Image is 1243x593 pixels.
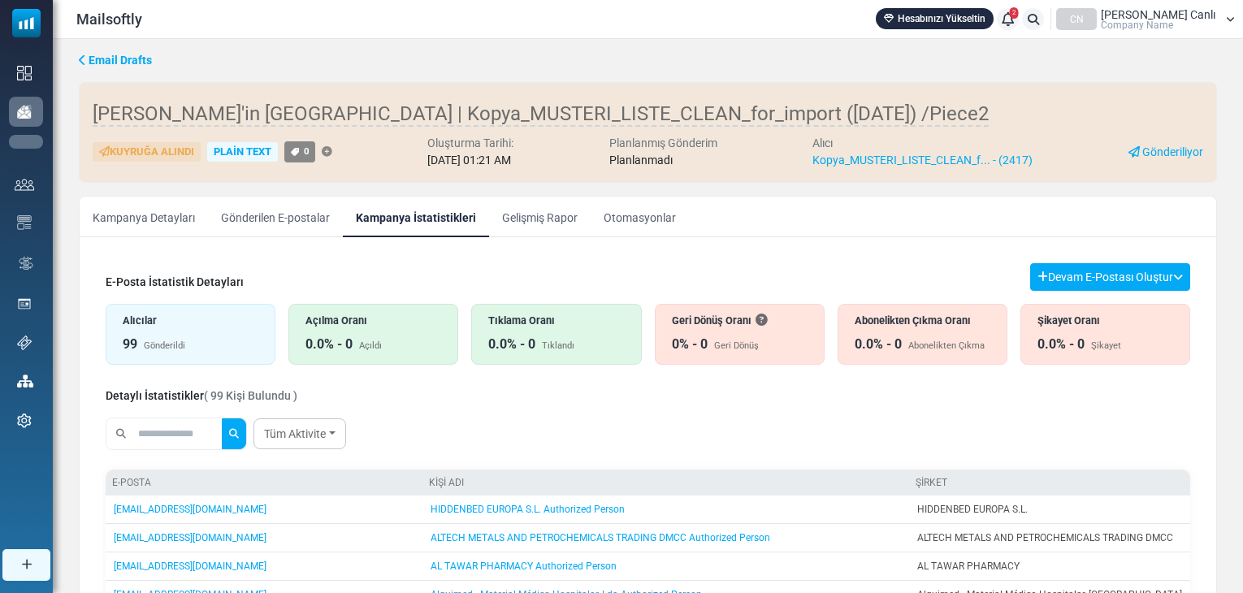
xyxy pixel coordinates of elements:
[609,135,717,152] div: Planlanmış Gönderim
[1030,263,1190,291] button: Devam E-Postası Oluştur
[431,561,617,572] a: AL TAWAR PHARMACY Authorized Person
[916,477,947,488] a: Şirket
[12,9,41,37] img: mailsoftly_icon_blue_white.svg
[1037,335,1085,354] div: 0.0% - 0
[106,387,297,405] div: Detaylı İstatistikler
[1101,9,1215,20] span: [PERSON_NAME] Canlı
[17,413,32,428] img: settings-icon.svg
[609,154,673,167] span: Planlanmadı
[997,8,1019,30] a: 2
[17,66,32,80] img: dashboard-icon.svg
[253,418,346,449] a: Tüm Aktivite
[812,154,1033,167] a: Kopya_MUSTERI_LISTE_CLEAN_f... - (2417)
[756,314,767,326] i: Bir e-posta alıcısına ulaşamadığında geri döner. Bu, dolu bir gelen kutusu nedeniyle geçici olara...
[672,335,708,354] div: 0% - 0
[876,8,994,29] a: Hesabınızı Yükseltin
[488,335,535,354] div: 0.0% - 0
[93,102,989,127] span: [PERSON_NAME]'in [GEOGRAPHIC_DATA] | Kopya_MUSTERI_LISTE_CLEAN_for_import ([DATE]) /Piece2
[322,147,332,158] a: Etiket Ekle
[812,135,1033,152] div: Alıcı
[207,142,278,162] div: Plain Text
[1010,7,1019,19] span: 2
[427,152,513,169] div: [DATE] 01:21 AM
[15,179,34,190] img: contacts-icon.svg
[17,254,35,273] img: workflow.svg
[114,561,266,572] a: [EMAIL_ADDRESS][DOMAIN_NAME]
[908,340,985,353] div: Abonelikten Çıkma
[591,197,689,237] a: Otomasyonlar
[1037,313,1173,328] div: Şikayet Oranı
[1142,145,1203,158] span: Gönderiliyor
[17,215,32,230] img: email-templates-icon.svg
[1101,20,1173,30] span: Company Name
[542,340,574,353] div: Tıklandı
[1091,340,1121,353] div: Şikayet
[17,296,32,311] img: landing_pages.svg
[284,141,315,162] a: 0
[429,477,464,488] a: Kişi Adı
[112,477,151,488] a: E-posta
[489,197,591,237] a: Gelişmiş Rapor
[144,340,185,353] div: Gönderildi
[80,197,208,237] a: Kampanya Detayları
[89,54,152,67] span: translation missing: tr.ms_sidebar.email_drafts
[304,145,310,157] span: 0
[17,105,32,119] img: campaigns-icon-active.png
[672,313,808,328] div: Geri Dönüş Oranı
[855,335,902,354] div: 0.0% - 0
[79,52,152,69] a: Email Drafts
[1056,8,1235,30] a: CN [PERSON_NAME] Canlı Company Name
[343,197,489,237] a: Kampanya İstatistikleri
[204,389,297,402] span: ( 99 Kişi Bulundu )
[359,340,382,353] div: Açıldı
[855,313,990,328] div: Abonelikten Çıkma Oranı
[305,313,441,328] div: Açılma Oranı
[714,340,759,353] div: Geri Dönüş
[1056,8,1097,30] div: CN
[123,313,258,328] div: Alıcılar
[305,335,353,354] div: 0.0% - 0
[431,504,625,515] a: HIDDENBED EUROPA S.L. Authorized Person
[427,135,513,152] div: Oluşturma Tarihi:
[106,274,244,291] div: E-Posta İstatistik Detayları
[123,335,137,354] div: 99
[114,532,266,543] a: [EMAIL_ADDRESS][DOMAIN_NAME]
[431,532,770,543] a: ALTECH METALS AND PETROCHEMICALS TRADING DMCC Authorized Person
[488,313,624,328] div: Tıklama Oranı
[114,504,266,515] a: [EMAIL_ADDRESS][DOMAIN_NAME]
[93,142,201,162] div: Kuyruğa Alındı
[208,197,343,237] a: Gönderilen E-postalar
[17,335,32,350] img: support-icon.svg
[76,8,142,30] span: Mailsoftly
